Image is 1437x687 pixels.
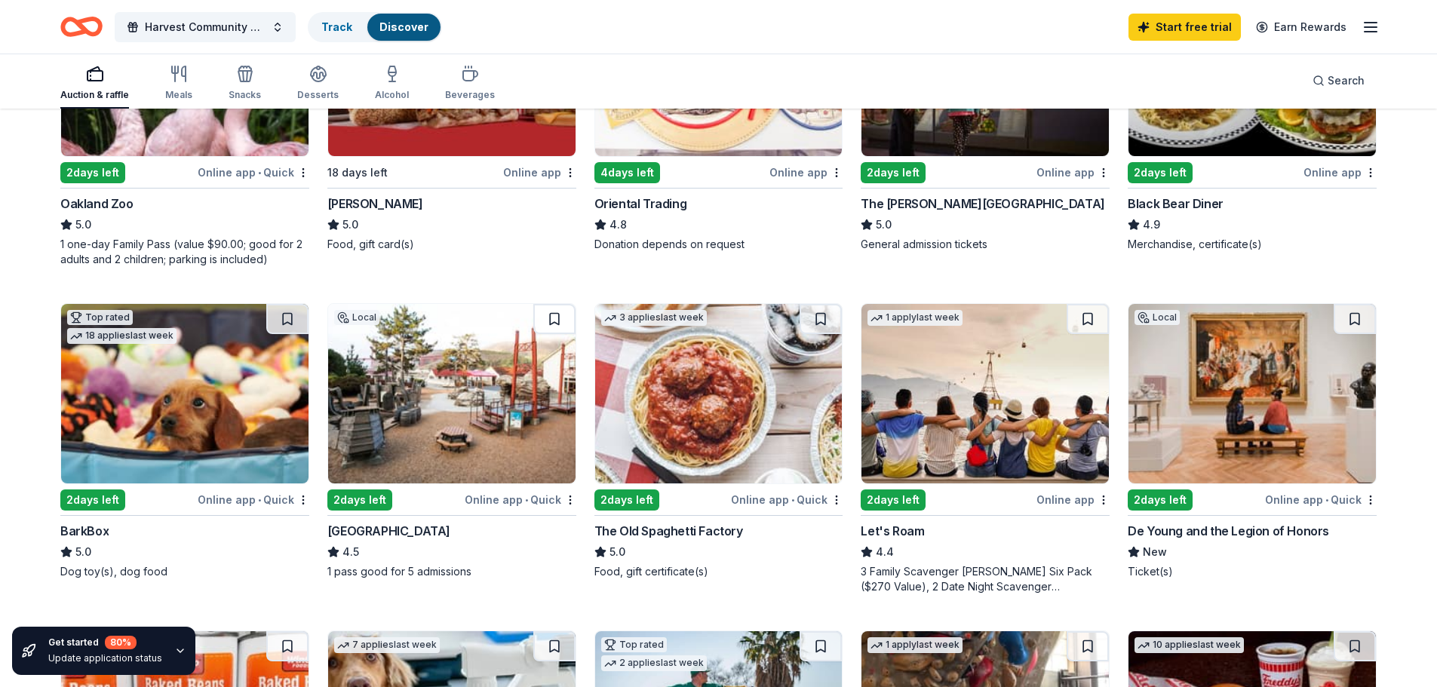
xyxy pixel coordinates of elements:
[342,216,358,234] span: 5.0
[327,564,576,579] div: 1 pass good for 5 admissions
[1128,522,1329,540] div: De Young and the Legion of Honors
[1128,303,1377,579] a: Image for De Young and the Legion of HonorsLocal2days leftOnline app•QuickDe Young and the Legion...
[60,522,109,540] div: BarkBox
[1128,195,1224,213] div: Black Bear Diner
[1143,216,1160,234] span: 4.9
[861,304,1109,483] img: Image for Let's Roam
[594,162,660,183] div: 4 days left
[609,543,625,561] span: 5.0
[594,522,743,540] div: The Old Spaghetti Factory
[594,489,659,511] div: 2 days left
[1247,14,1356,41] a: Earn Rewards
[60,303,309,579] a: Image for BarkBoxTop rated18 applieslast week2days leftOnline app•QuickBarkBox5.0Dog toy(s), dog ...
[1143,543,1167,561] span: New
[861,195,1104,213] div: The [PERSON_NAME][GEOGRAPHIC_DATA]
[60,59,129,109] button: Auction & raffle
[327,237,576,252] div: Food, gift card(s)
[609,216,627,234] span: 4.8
[1325,494,1328,506] span: •
[60,564,309,579] div: Dog toy(s), dog food
[60,237,309,267] div: 1 one-day Family Pass (value $90.00; good for 2 adults and 2 children; parking is included)
[1128,564,1377,579] div: Ticket(s)
[334,310,379,325] div: Local
[60,9,103,44] a: Home
[321,20,352,33] a: Track
[1128,304,1376,483] img: Image for De Young and the Legion of Honors
[145,18,266,36] span: Harvest Community Table: An Evening to Gather & Give
[48,636,162,649] div: Get started
[503,163,576,182] div: Online app
[1300,66,1377,96] button: Search
[229,89,261,101] div: Snacks
[445,59,495,109] button: Beverages
[861,522,924,540] div: Let's Roam
[1036,490,1110,509] div: Online app
[601,637,667,652] div: Top rated
[731,490,843,509] div: Online app Quick
[327,195,423,213] div: [PERSON_NAME]
[258,167,261,179] span: •
[48,652,162,664] div: Update application status
[308,12,442,42] button: TrackDiscover
[1128,489,1193,511] div: 2 days left
[258,494,261,506] span: •
[861,237,1110,252] div: General admission tickets
[1265,490,1377,509] div: Online app Quick
[198,163,309,182] div: Online app Quick
[115,12,296,42] button: Harvest Community Table: An Evening to Gather & Give
[769,163,843,182] div: Online app
[61,304,309,483] img: Image for BarkBox
[327,164,388,182] div: 18 days left
[229,59,261,109] button: Snacks
[75,216,91,234] span: 5.0
[105,636,137,649] div: 80 %
[375,89,409,101] div: Alcohol
[861,162,926,183] div: 2 days left
[601,310,707,326] div: 3 applies last week
[1036,163,1110,182] div: Online app
[327,489,392,511] div: 2 days left
[1303,163,1377,182] div: Online app
[327,303,576,579] a: Image for Bay Area Discovery MuseumLocal2days leftOnline app•Quick[GEOGRAPHIC_DATA]4.51 pass good...
[525,494,528,506] span: •
[465,490,576,509] div: Online app Quick
[297,59,339,109] button: Desserts
[165,89,192,101] div: Meals
[375,59,409,109] button: Alcohol
[791,494,794,506] span: •
[1128,162,1193,183] div: 2 days left
[60,162,125,183] div: 2 days left
[1128,14,1241,41] a: Start free trial
[601,655,707,671] div: 2 applies last week
[67,328,177,344] div: 18 applies last week
[327,522,450,540] div: [GEOGRAPHIC_DATA]
[67,310,133,325] div: Top rated
[445,89,495,101] div: Beverages
[876,543,894,561] span: 4.4
[594,303,843,579] a: Image for The Old Spaghetti Factory3 applieslast week2days leftOnline app•QuickThe Old Spaghetti ...
[1128,237,1377,252] div: Merchandise, certificate(s)
[867,310,963,326] div: 1 apply last week
[165,59,192,109] button: Meals
[334,637,440,653] div: 7 applies last week
[861,564,1110,594] div: 3 Family Scavenger [PERSON_NAME] Six Pack ($270 Value), 2 Date Night Scavenger [PERSON_NAME] Two ...
[594,195,687,213] div: Oriental Trading
[60,489,125,511] div: 2 days left
[594,564,843,579] div: Food, gift certificate(s)
[60,195,134,213] div: Oakland Zoo
[1328,72,1365,90] span: Search
[876,216,892,234] span: 5.0
[594,237,843,252] div: Donation depends on request
[595,304,843,483] img: Image for The Old Spaghetti Factory
[198,490,309,509] div: Online app Quick
[861,303,1110,594] a: Image for Let's Roam1 applylast week2days leftOnline appLet's Roam4.43 Family Scavenger [PERSON_N...
[60,89,129,101] div: Auction & raffle
[297,89,339,101] div: Desserts
[342,543,359,561] span: 4.5
[379,20,428,33] a: Discover
[1135,637,1244,653] div: 10 applies last week
[328,304,576,483] img: Image for Bay Area Discovery Museum
[75,543,91,561] span: 5.0
[1135,310,1180,325] div: Local
[861,489,926,511] div: 2 days left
